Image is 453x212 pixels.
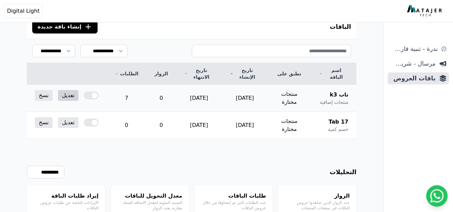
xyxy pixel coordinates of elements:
p: عدد الطلبات التي تم إنشاؤها من خلال عروض الباقات [201,200,266,211]
span: Digital Light [7,7,40,15]
a: الطلبات [115,70,138,77]
a: تاريخ الانتهاء [184,67,214,80]
h3: الباقات [330,22,351,31]
h4: الزوار [285,192,350,200]
a: نسخ [35,90,53,101]
button: Digital Light [4,4,43,18]
td: منتجات مختارة [268,112,311,139]
span: خصم كمية [328,126,348,133]
td: [DATE] [222,112,268,139]
p: عدد الزوار الذين شاهدوا عروض الباقات في صفحات المنتجات [285,200,350,211]
td: 0 [147,85,176,112]
h4: معدل التحويل للباقات [117,192,182,200]
img: MatajerTech Logo [407,5,444,17]
h3: التحليلات [330,167,356,177]
th: تطبق على [268,63,311,85]
span: تاب k3 [330,91,348,99]
a: اسم الباقة [319,67,348,80]
p: الإيرادات الناتجة عن طلبات عروض الباقات [34,200,99,211]
td: [DATE] [176,85,222,112]
th: الزوار [147,63,176,85]
span: منتجات إضافية [320,99,348,105]
p: النسبة المئوية لمعدل الاضافة للسلة مقارنة بعدد الزوار [117,200,182,211]
span: مرسال - شريط دعاية [390,59,436,68]
span: إنشاء باقة جديدة [38,23,81,31]
h4: طلبات الباقات [201,192,266,200]
span: Tab 17 [329,118,348,126]
button: إنشاء باقة جديدة [32,20,98,33]
td: 0 [107,112,146,139]
td: 0 [147,112,176,139]
a: نسخ [35,117,53,128]
span: باقات العروض [390,74,436,83]
span: ندرة - تنبية قارب علي النفاذ [390,44,438,54]
td: [DATE] [222,85,268,112]
a: تاريخ الإنشاء [230,67,260,80]
h4: إيراد طلبات الباقة [34,192,99,200]
td: [DATE] [176,112,222,139]
td: منتجات مختارة [268,85,311,112]
a: تعديل [58,117,78,128]
td: 7 [107,85,146,112]
a: تعديل [58,90,78,101]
